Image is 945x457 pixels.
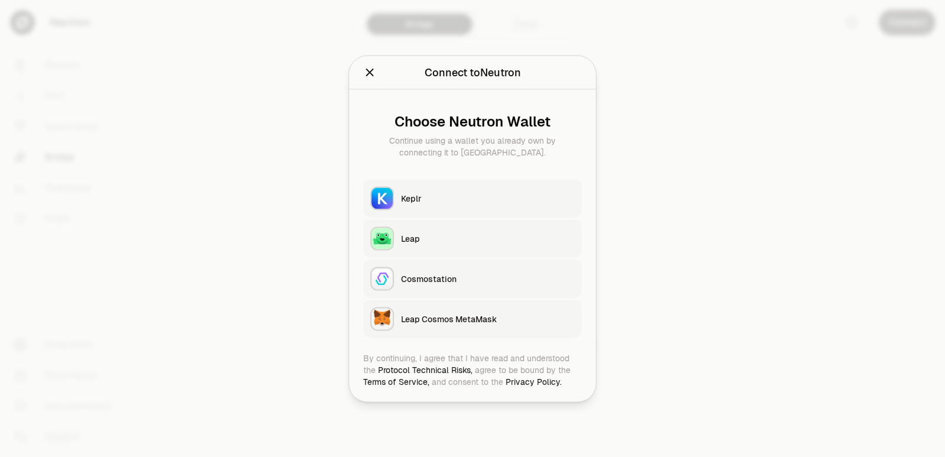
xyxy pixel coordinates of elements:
[378,364,472,375] a: Protocol Technical Risks,
[363,179,582,217] button: KeplrKeplr
[372,228,393,249] img: Leap
[401,313,575,325] div: Leap Cosmos MetaMask
[401,232,575,244] div: Leap
[363,64,376,80] button: Close
[401,273,575,284] div: Cosmostation
[372,308,393,329] img: Leap Cosmos MetaMask
[506,376,562,387] a: Privacy Policy.
[363,219,582,257] button: LeapLeap
[373,134,572,158] div: Continue using a wallet you already own by connecting it to [GEOGRAPHIC_DATA].
[372,187,393,209] img: Keplr
[373,113,572,129] div: Choose Neutron Wallet
[363,300,582,338] button: Leap Cosmos MetaMaskLeap Cosmos MetaMask
[372,268,393,289] img: Cosmostation
[401,192,575,204] div: Keplr
[363,376,429,387] a: Terms of Service,
[363,260,582,297] button: CosmostationCosmostation
[425,64,521,80] div: Connect to Neutron
[363,352,582,387] div: By continuing, I agree that I have read and understood the agree to be bound by the and consent t...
